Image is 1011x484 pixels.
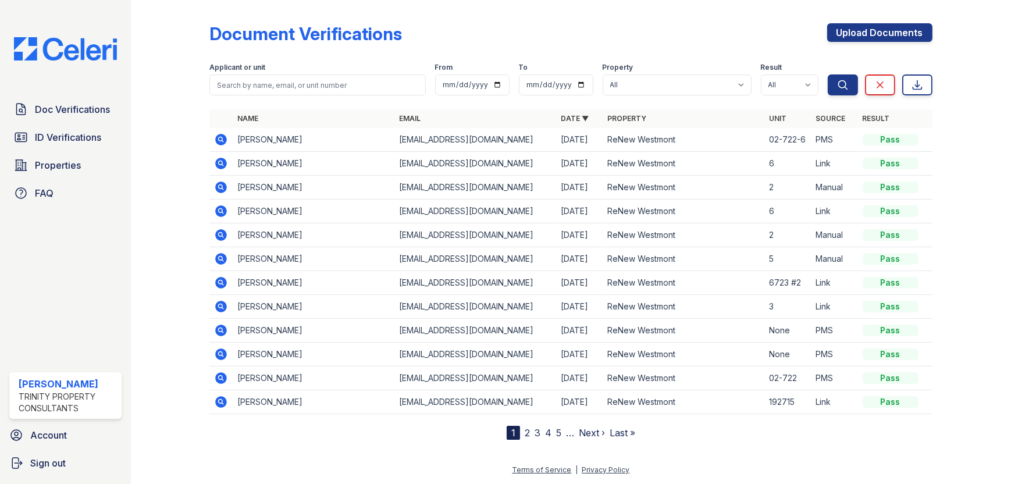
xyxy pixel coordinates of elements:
[35,158,81,172] span: Properties
[827,23,932,42] a: Upload Documents
[607,114,646,123] a: Property
[811,319,858,343] td: PMS
[863,134,919,145] div: Pass
[603,176,764,200] td: ReNew Westmont
[545,427,551,439] a: 4
[863,325,919,336] div: Pass
[556,319,603,343] td: [DATE]
[765,176,811,200] td: 2
[863,396,919,408] div: Pass
[603,200,764,223] td: ReNew Westmont
[770,114,787,123] a: Unit
[765,390,811,414] td: 192715
[5,451,126,475] a: Sign out
[863,348,919,360] div: Pass
[233,200,394,223] td: [PERSON_NAME]
[603,271,764,295] td: ReNew Westmont
[394,319,556,343] td: [EMAIL_ADDRESS][DOMAIN_NAME]
[233,390,394,414] td: [PERSON_NAME]
[811,223,858,247] td: Manual
[603,247,764,271] td: ReNew Westmont
[765,152,811,176] td: 6
[603,128,764,152] td: ReNew Westmont
[209,23,402,44] div: Document Verifications
[9,126,122,149] a: ID Verifications
[237,114,258,123] a: Name
[561,114,589,123] a: Date ▼
[30,456,66,470] span: Sign out
[19,391,117,414] div: Trinity Property Consultants
[394,152,556,176] td: [EMAIL_ADDRESS][DOMAIN_NAME]
[233,343,394,366] td: [PERSON_NAME]
[556,343,603,366] td: [DATE]
[811,295,858,319] td: Link
[765,271,811,295] td: 6723 #2
[35,186,54,200] span: FAQ
[233,128,394,152] td: [PERSON_NAME]
[233,152,394,176] td: [PERSON_NAME]
[233,247,394,271] td: [PERSON_NAME]
[5,424,126,447] a: Account
[811,366,858,390] td: PMS
[556,200,603,223] td: [DATE]
[863,372,919,384] div: Pass
[394,200,556,223] td: [EMAIL_ADDRESS][DOMAIN_NAME]
[811,200,858,223] td: Link
[556,176,603,200] td: [DATE]
[394,223,556,247] td: [EMAIL_ADDRESS][DOMAIN_NAME]
[863,301,919,312] div: Pass
[5,37,126,61] img: CE_Logo_Blue-a8612792a0a2168367f1c8372b55b34899dd931a85d93a1a3d3e32e68fde9ad4.png
[863,181,919,193] div: Pass
[394,295,556,319] td: [EMAIL_ADDRESS][DOMAIN_NAME]
[811,271,858,295] td: Link
[761,63,782,72] label: Result
[603,319,764,343] td: ReNew Westmont
[556,366,603,390] td: [DATE]
[811,343,858,366] td: PMS
[603,390,764,414] td: ReNew Westmont
[863,253,919,265] div: Pass
[394,247,556,271] td: [EMAIL_ADDRESS][DOMAIN_NAME]
[765,223,811,247] td: 2
[811,176,858,200] td: Manual
[519,63,528,72] label: To
[556,223,603,247] td: [DATE]
[556,295,603,319] td: [DATE]
[603,152,764,176] td: ReNew Westmont
[765,200,811,223] td: 6
[811,247,858,271] td: Manual
[811,390,858,414] td: Link
[30,428,67,442] span: Account
[394,128,556,152] td: [EMAIL_ADDRESS][DOMAIN_NAME]
[525,427,530,439] a: 2
[603,63,633,72] label: Property
[435,63,453,72] label: From
[394,366,556,390] td: [EMAIL_ADDRESS][DOMAIN_NAME]
[233,223,394,247] td: [PERSON_NAME]
[512,465,571,474] a: Terms of Service
[863,158,919,169] div: Pass
[233,366,394,390] td: [PERSON_NAME]
[209,74,425,95] input: Search by name, email, or unit number
[811,128,858,152] td: PMS
[35,130,101,144] span: ID Verifications
[507,426,520,440] div: 1
[863,114,890,123] a: Result
[610,427,635,439] a: Last »
[394,390,556,414] td: [EMAIL_ADDRESS][DOMAIN_NAME]
[765,128,811,152] td: 02-722-6
[603,366,764,390] td: ReNew Westmont
[233,295,394,319] td: [PERSON_NAME]
[556,247,603,271] td: [DATE]
[863,205,919,217] div: Pass
[575,465,578,474] div: |
[556,128,603,152] td: [DATE]
[811,152,858,176] td: Link
[579,427,605,439] a: Next ›
[19,377,117,391] div: [PERSON_NAME]
[556,271,603,295] td: [DATE]
[233,176,394,200] td: [PERSON_NAME]
[765,295,811,319] td: 3
[556,390,603,414] td: [DATE]
[765,247,811,271] td: 5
